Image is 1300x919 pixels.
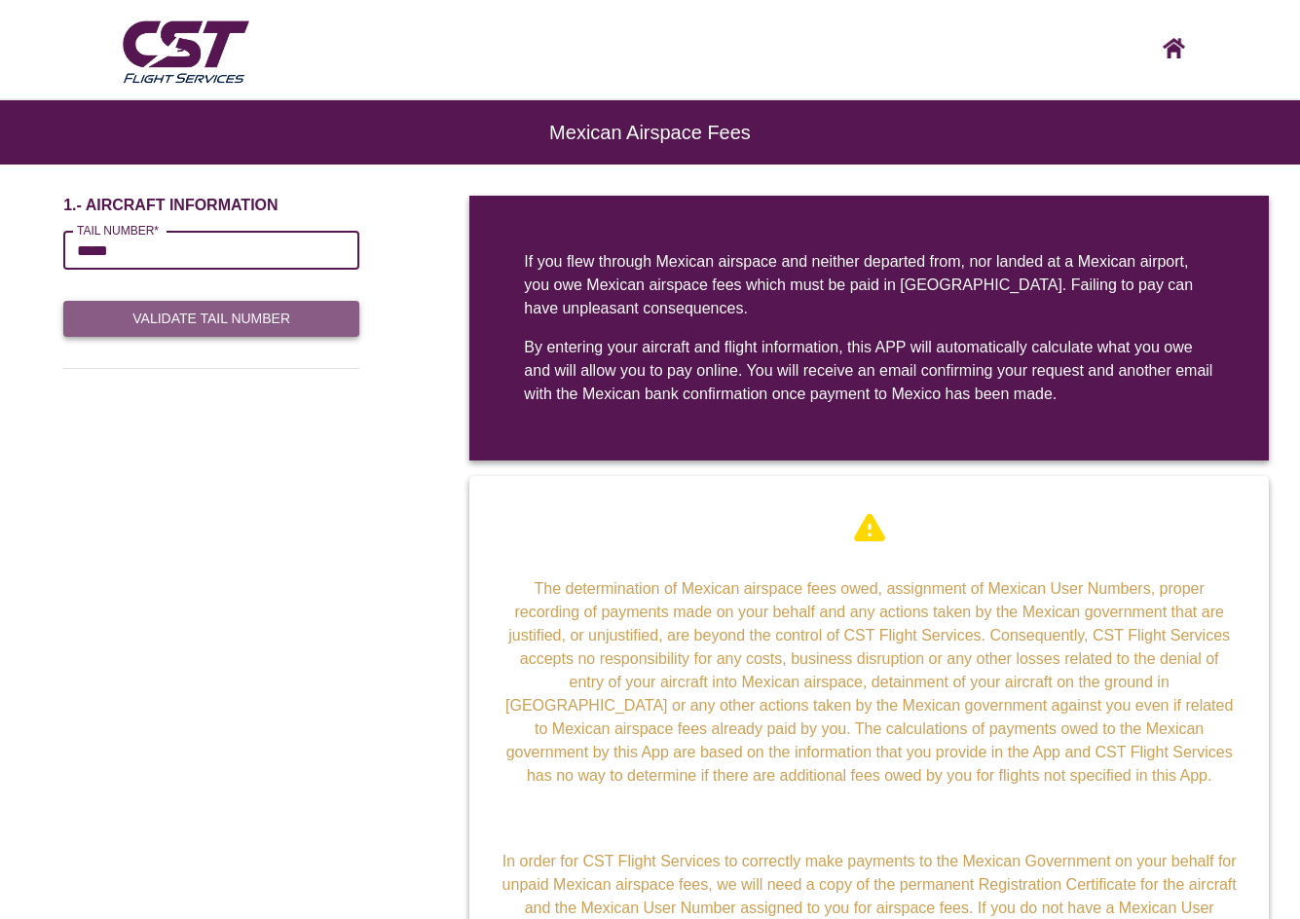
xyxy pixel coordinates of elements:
[524,336,1214,406] div: By entering your aircraft and flight information, this APP will automatically calculate what you ...
[77,222,159,239] label: TAIL NUMBER*
[78,131,1222,133] h6: Mexican Airspace Fees
[63,301,359,337] button: Validate Tail Number
[524,250,1214,320] div: If you flew through Mexican airspace and neither departed from, nor landed at a Mexican airport, ...
[63,196,359,215] h6: 1.- AIRCRAFT INFORMATION
[118,13,253,89] img: CST Flight Services logo
[469,577,1269,788] typography: The determination of Mexican airspace fees owed, assignment of Mexican User Numbers, proper recor...
[1163,38,1185,58] img: CST logo, click here to go home screen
